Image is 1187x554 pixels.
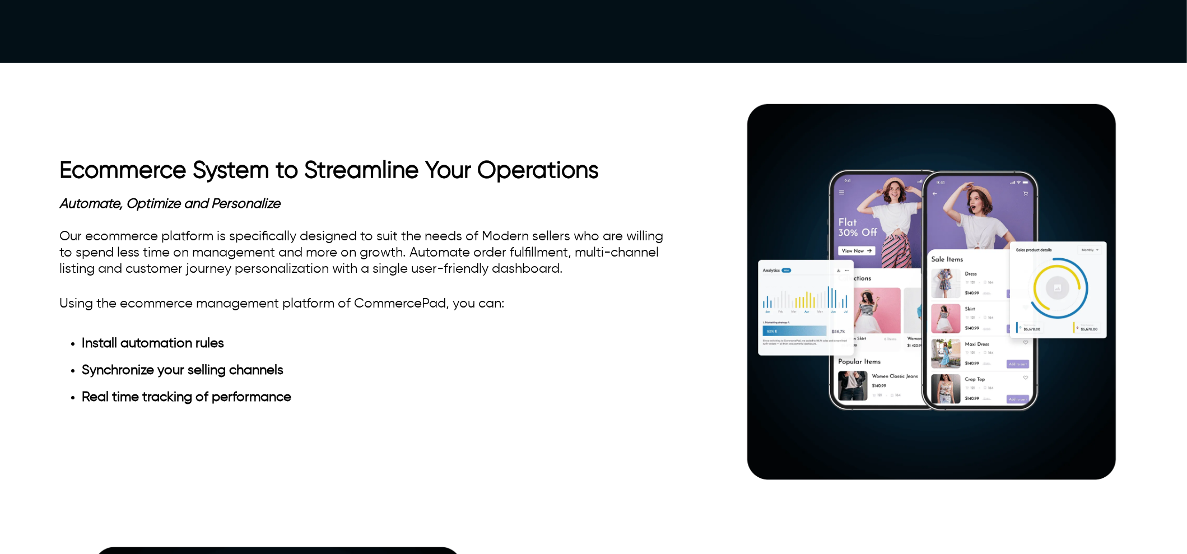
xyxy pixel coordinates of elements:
span: Real time tracking of performance [82,390,291,404]
h2: Ecommerce System to Streamline Your Operations [59,157,668,185]
img: Ecommerce System to Streamline Your Operations [736,94,1128,486]
span: Synchronize your selling channels [82,364,283,377]
span: Install automation rules [82,337,224,350]
p: Using the ecommerce management platform of CommercePad, you can: [59,294,668,314]
span: Automate, Optimize and Personalize [59,197,280,211]
div: Our ecommerce platform is specifically designed to suit the needs of Modern sellers who are willi... [59,196,668,411]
